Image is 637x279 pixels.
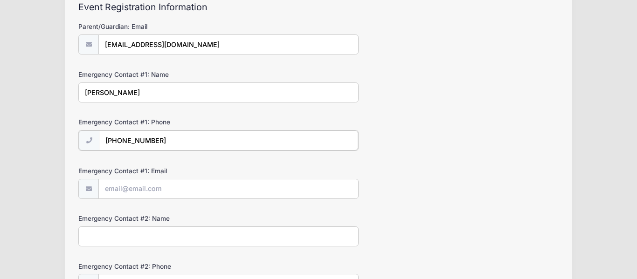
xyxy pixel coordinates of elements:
label: Emergency Contact #1: Email [78,166,238,176]
input: email@email.com [98,34,358,54]
input: email@email.com [98,179,358,199]
label: Emergency Contact #2: Name [78,214,238,223]
label: Emergency Contact #1: Name [78,70,238,79]
h2: Event Registration Information [78,2,559,13]
label: Emergency Contact #2: Phone [78,262,238,271]
label: Parent/Guardian: Email [78,22,238,31]
input: (xxx) xxx-xxxx [99,130,358,150]
label: Emergency Contact #1: Phone [78,117,238,127]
